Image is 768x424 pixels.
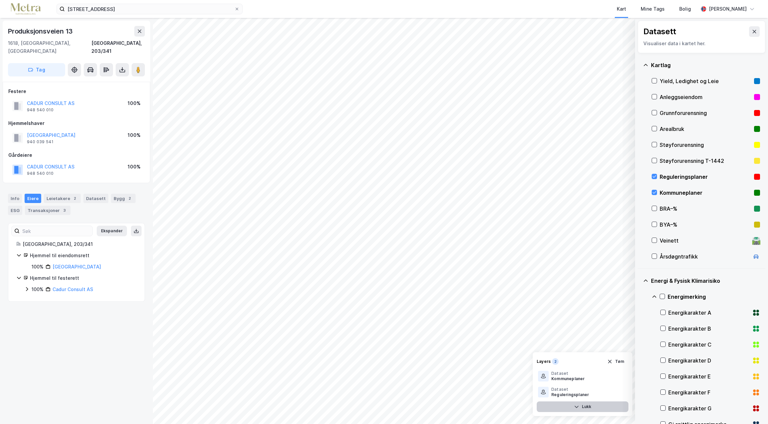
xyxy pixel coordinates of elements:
div: ESG [8,206,22,215]
div: Energikarakter D [668,357,749,365]
div: Reguleringsplaner [551,392,589,397]
div: Kommuneplaner [551,376,585,381]
div: Anleggseiendom [660,93,751,101]
div: Energikarakter B [668,325,749,333]
div: 2 [71,195,78,202]
div: Produksjonsveien 13 [8,26,74,37]
div: 100% [32,263,44,271]
div: Datasett [83,194,108,203]
div: 100% [32,285,44,293]
div: Mine Tags [641,5,665,13]
button: Lukk [537,401,628,412]
div: Hjemmel til festerett [30,274,137,282]
div: 100% [128,163,141,171]
div: Energimerking [668,293,760,301]
div: Reguleringsplaner [660,173,751,181]
a: [GEOGRAPHIC_DATA] [53,264,101,269]
div: Dataset [551,371,585,376]
div: Energikarakter C [668,341,749,349]
div: Dataset [551,387,589,392]
a: Cadur Consult AS [53,286,93,292]
div: Energikarakter G [668,404,749,412]
div: 3 [61,207,68,214]
button: Ekspander [97,226,127,236]
div: Kontrollprogram for chat [735,392,768,424]
div: Bolig [679,5,691,13]
div: Energikarakter A [668,309,749,317]
button: Tag [8,63,65,76]
input: Søk [20,226,92,236]
div: Støyforurensning T-1442 [660,157,751,165]
div: Hjemmel til eiendomsrett [30,252,137,260]
div: [PERSON_NAME] [709,5,747,13]
div: 🛣️ [752,236,761,245]
iframe: Chat Widget [735,392,768,424]
div: Info [8,194,22,203]
div: Transaksjoner [25,206,70,215]
button: Tøm [603,356,628,367]
div: 948 540 010 [27,107,54,113]
div: Bygg [111,194,136,203]
div: 2 [552,358,559,365]
div: 940 039 541 [27,139,54,145]
div: Yield, Ledighet og Leie [660,77,751,85]
div: Kart [617,5,626,13]
input: Søk på adresse, matrikkel, gårdeiere, leietakere eller personer [65,4,234,14]
div: Støyforurensning [660,141,751,149]
img: metra-logo.256734c3b2bbffee19d4.png [11,3,41,15]
div: 100% [128,99,141,107]
div: Visualiser data i kartet her. [643,40,760,48]
div: Årsdøgntrafikk [660,253,749,261]
div: 948 540 010 [27,171,54,176]
div: Festere [8,87,145,95]
div: Energi & Fysisk Klimarisiko [651,277,760,285]
div: Leietakere [44,194,81,203]
div: Arealbruk [660,125,751,133]
div: Veinett [660,237,749,245]
div: Gårdeiere [8,151,145,159]
div: [GEOGRAPHIC_DATA], 203/341 [23,240,137,248]
div: Layers [537,359,551,364]
div: Kartlag [651,61,760,69]
div: Datasett [643,26,676,37]
div: Energikarakter E [668,372,749,380]
div: [GEOGRAPHIC_DATA], 203/341 [91,39,145,55]
div: Grunnforurensning [660,109,751,117]
div: 2 [126,195,133,202]
div: BRA–% [660,205,751,213]
div: BYA–% [660,221,751,229]
div: 1618, [GEOGRAPHIC_DATA], [GEOGRAPHIC_DATA] [8,39,91,55]
div: Kommuneplaner [660,189,751,197]
div: Energikarakter F [668,388,749,396]
div: Eiere [25,194,41,203]
div: Hjemmelshaver [8,119,145,127]
div: 100% [128,131,141,139]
